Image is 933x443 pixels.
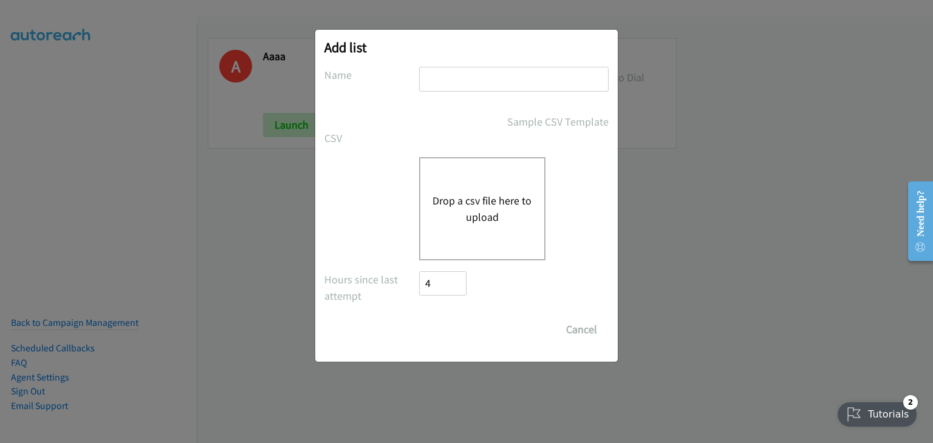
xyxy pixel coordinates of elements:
[324,130,419,146] label: CSV
[898,173,933,269] iframe: Resource Center
[555,317,609,342] button: Cancel
[324,271,419,304] label: Hours since last attempt
[324,67,419,83] label: Name
[507,113,609,130] a: Sample CSV Template
[324,39,609,56] h2: Add list
[432,192,532,225] button: Drop a csv file here to upload
[830,390,924,434] iframe: Checklist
